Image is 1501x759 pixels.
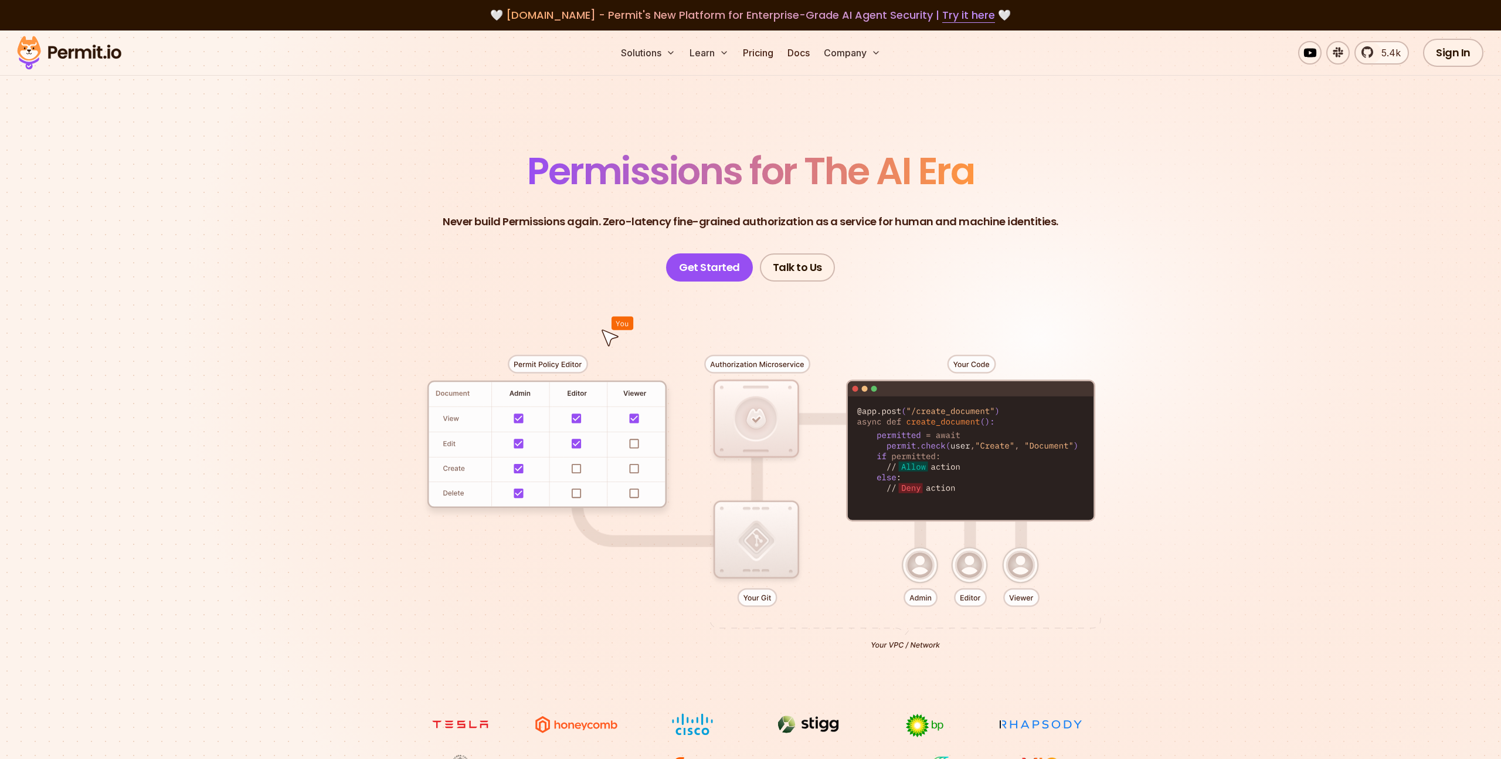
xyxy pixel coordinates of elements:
span: [DOMAIN_NAME] - Permit's New Platform for Enterprise-Grade AI Agent Security | [506,8,995,22]
span: Permissions for The AI Era [527,145,974,197]
a: Get Started [666,253,753,282]
a: Try it here [942,8,995,23]
img: Honeycomb [532,713,620,736]
button: Learn [685,41,733,65]
p: Never build Permissions again. Zero-latency fine-grained authorization as a service for human and... [443,214,1058,230]
img: Rhapsody Health [997,713,1085,736]
img: tesla [416,713,504,736]
a: Docs [783,41,814,65]
img: bp [881,713,969,738]
div: 🤍 🤍 [28,7,1473,23]
a: 5.4k [1354,41,1409,65]
span: 5.4k [1374,46,1401,60]
img: Permit logo [12,33,127,73]
a: Pricing [738,41,778,65]
a: Talk to Us [760,253,835,282]
img: Cisco [648,713,736,736]
a: Sign In [1423,39,1483,67]
img: Stigg [765,713,853,736]
button: Company [819,41,885,65]
button: Solutions [616,41,680,65]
